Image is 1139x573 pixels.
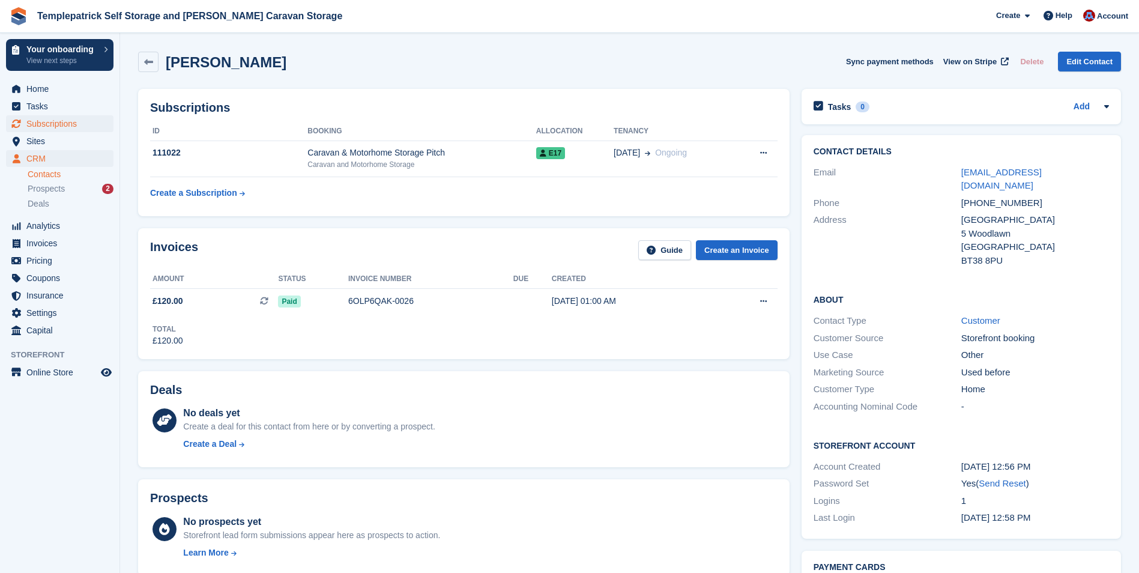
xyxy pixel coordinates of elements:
th: Booking [307,122,536,141]
span: Prospects [28,183,65,195]
h2: Invoices [150,240,198,260]
button: Delete [1015,52,1048,71]
h2: Tasks [828,102,851,112]
th: Status [278,270,348,289]
h2: [PERSON_NAME] [166,54,286,70]
a: menu [6,133,113,150]
span: Account [1097,10,1128,22]
button: Sync payment methods [846,52,934,71]
th: Created [552,270,714,289]
a: Preview store [99,365,113,380]
span: Paid [278,296,300,308]
div: Account Created [814,460,961,474]
a: menu [6,115,113,132]
div: No deals yet [183,406,435,420]
th: Due [513,270,552,289]
a: menu [6,150,113,167]
a: Your onboarding View next steps [6,39,113,71]
span: Create [996,10,1020,22]
div: Address [814,213,961,267]
a: menu [6,305,113,321]
h2: Subscriptions [150,101,778,115]
span: ( ) [976,478,1029,488]
span: E17 [536,147,565,159]
span: Ongoing [655,148,687,157]
span: [DATE] [614,147,640,159]
a: Templepatrick Self Storage and [PERSON_NAME] Caravan Storage [32,6,347,26]
a: menu [6,364,113,381]
div: 1 [961,494,1109,508]
div: Password Set [814,477,961,491]
a: menu [6,217,113,234]
div: Customer Source [814,332,961,345]
span: View on Stripe [943,56,997,68]
div: Create a deal for this contact from here or by converting a prospect. [183,420,435,433]
p: Your onboarding [26,45,98,53]
div: Create a Subscription [150,187,237,199]
span: Sites [26,133,98,150]
div: Yes [961,477,1109,491]
img: stora-icon-8386f47178a22dfd0bd8f6a31ec36ba5ce8667c1dd55bd0f319d3a0aa187defe.svg [10,7,28,25]
span: Tasks [26,98,98,115]
div: Marketing Source [814,366,961,380]
span: CRM [26,150,98,167]
div: Storefront booking [961,332,1109,345]
div: [DATE] 01:00 AM [552,295,714,308]
div: - [961,400,1109,414]
a: Prospects 2 [28,183,113,195]
span: Deals [28,198,49,210]
a: Create an Invoice [696,240,778,260]
div: Accounting Nominal Code [814,400,961,414]
div: Total [153,324,183,335]
div: 0 [856,102,869,112]
div: Use Case [814,348,961,362]
span: Storefront [11,349,119,361]
a: menu [6,322,113,339]
span: Home [26,80,98,97]
span: Analytics [26,217,98,234]
a: Contacts [28,169,113,180]
div: BT38 8PU [961,254,1109,268]
th: ID [150,122,307,141]
h2: About [814,293,1109,305]
a: Guide [638,240,691,260]
p: View next steps [26,55,98,66]
time: 2025-09-29 11:58:31 UTC [961,512,1031,523]
a: Edit Contact [1058,52,1121,71]
div: [GEOGRAPHIC_DATA] [961,240,1109,254]
div: 111022 [150,147,307,159]
div: Caravan & Motorhome Storage Pitch [307,147,536,159]
a: Send Reset [979,478,1026,488]
div: £120.00 [153,335,183,347]
a: Add [1074,100,1090,114]
div: Contact Type [814,314,961,328]
div: Logins [814,494,961,508]
div: Other [961,348,1109,362]
div: Home [961,383,1109,396]
h2: Contact Details [814,147,1109,157]
span: Capital [26,322,98,339]
a: [EMAIL_ADDRESS][DOMAIN_NAME] [961,167,1042,191]
span: Help [1056,10,1072,22]
span: Subscriptions [26,115,98,132]
div: Caravan and Motorhome Storage [307,159,536,170]
a: menu [6,80,113,97]
a: Create a Subscription [150,182,245,204]
h2: Deals [150,383,182,397]
div: 5 Woodlawn [961,227,1109,241]
a: menu [6,98,113,115]
a: menu [6,270,113,286]
th: Tenancy [614,122,736,141]
span: Invoices [26,235,98,252]
a: View on Stripe [938,52,1011,71]
h2: Payment cards [814,563,1109,572]
div: [PHONE_NUMBER] [961,196,1109,210]
div: 6OLP6QAK-0026 [348,295,513,308]
span: Pricing [26,252,98,269]
a: Deals [28,198,113,210]
div: Phone [814,196,961,210]
div: 2 [102,184,113,194]
div: [DATE] 12:56 PM [961,460,1109,474]
img: Leigh [1083,10,1095,22]
div: Used before [961,366,1109,380]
